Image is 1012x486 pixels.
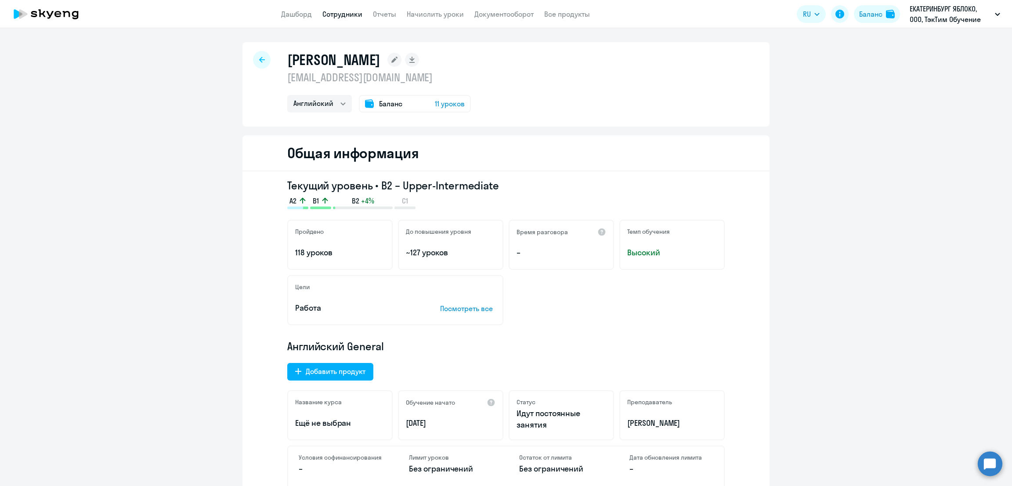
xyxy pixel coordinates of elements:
button: Добавить продукт [287,363,373,381]
p: Без ограничений [519,463,603,475]
p: Ещё не выбран [295,417,385,429]
a: Дашборд [281,10,312,18]
div: Добавить продукт [306,366,365,377]
p: Посмотреть все [440,303,495,314]
h5: Цели [295,283,310,291]
a: Все продукты [544,10,590,18]
span: Английский General [287,339,384,353]
span: RU [803,9,811,19]
p: 118 уроков [295,247,385,258]
div: Баланс [859,9,882,19]
button: ЕКАТЕРИНБУРГ ЯБЛОКО, ООО, ТэкТим Обучение [905,4,1005,25]
h5: Статус [517,398,535,406]
h1: [PERSON_NAME] [287,51,380,69]
p: – [629,463,713,475]
span: Баланс [379,98,402,109]
p: ЕКАТЕРИНБУРГ ЯБЛОКО, ООО, ТэкТим Обучение [910,4,991,25]
h5: Пройдено [295,228,324,236]
p: [PERSON_NAME] [627,417,717,429]
span: B1 [313,196,319,206]
h3: Текущий уровень • B2 – Upper-Intermediate [287,178,725,192]
h5: Обучение начато [406,399,455,406]
h4: Условия софинансирования [299,453,383,461]
button: Балансbalance [854,5,900,23]
button: RU [797,5,826,23]
span: A2 [289,196,296,206]
h2: Общая информация [287,144,419,162]
a: Сотрудники [322,10,362,18]
h5: Преподаватель [627,398,672,406]
p: Без ограничений [409,463,493,475]
p: [EMAIL_ADDRESS][DOMAIN_NAME] [287,70,471,84]
p: [DATE] [406,417,495,429]
h5: Темп обучения [627,228,670,236]
a: Начислить уроки [407,10,464,18]
p: – [517,247,606,258]
span: B2 [352,196,359,206]
span: Высокий [627,247,717,258]
span: 11 уроков [435,98,465,109]
img: balance [886,10,895,18]
a: Отчеты [373,10,396,18]
h4: Лимит уроков [409,453,493,461]
span: +4% [361,196,374,206]
span: C1 [402,196,408,206]
p: – [299,463,383,475]
h5: Название курса [295,398,342,406]
a: Документооборот [474,10,534,18]
p: ~127 уроков [406,247,495,258]
h4: Дата обновления лимита [629,453,713,461]
p: Идут постоянные занятия [517,408,606,431]
h5: Время разговора [517,228,568,236]
h4: Остаток от лимита [519,453,603,461]
p: Работа [295,302,413,314]
h5: До повышения уровня [406,228,471,236]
